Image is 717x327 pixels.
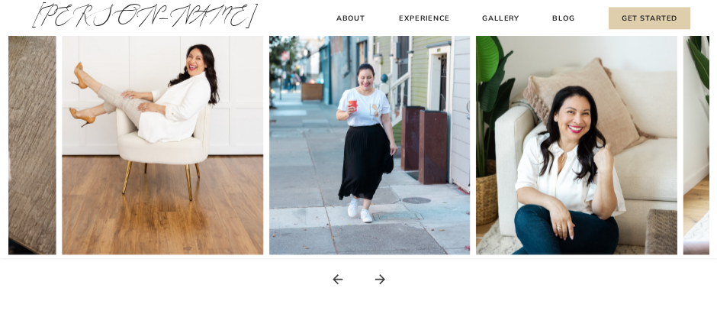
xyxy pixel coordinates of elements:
[333,12,368,24] a: About
[550,12,577,24] a: Blog
[398,12,452,24] a: Experience
[609,7,690,29] a: Get Started
[481,12,521,24] a: Gallery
